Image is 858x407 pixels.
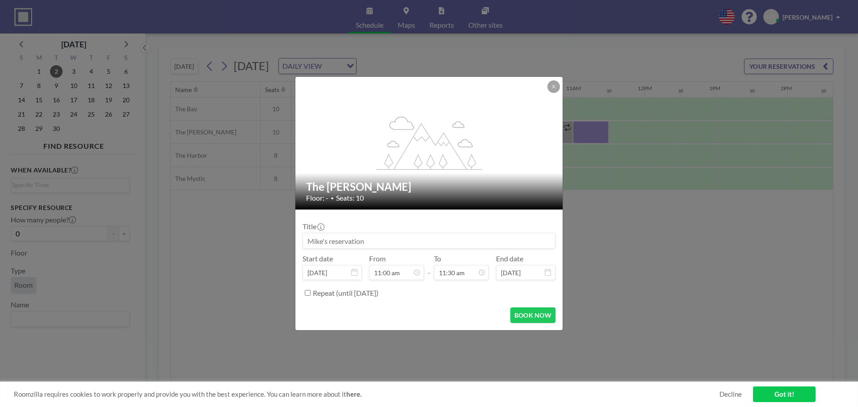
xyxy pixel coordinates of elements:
[369,254,386,263] label: From
[303,254,333,263] label: Start date
[303,233,555,248] input: Mike's reservation
[496,254,523,263] label: End date
[434,254,441,263] label: To
[14,390,719,399] span: Roomzilla requires cookies to work properly and provide you with the best experience. You can lea...
[510,307,555,323] button: BOOK NOW
[303,222,324,231] label: Title
[719,390,742,399] a: Decline
[331,195,334,201] span: •
[428,257,430,277] span: -
[313,289,379,298] label: Repeat (until [DATE])
[377,116,482,169] g: flex-grow: 1.2;
[753,386,816,402] a: Got it!
[306,180,553,193] h2: The [PERSON_NAME]
[306,193,328,202] span: Floor: -
[336,193,364,202] span: Seats: 10
[346,390,362,398] a: here.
